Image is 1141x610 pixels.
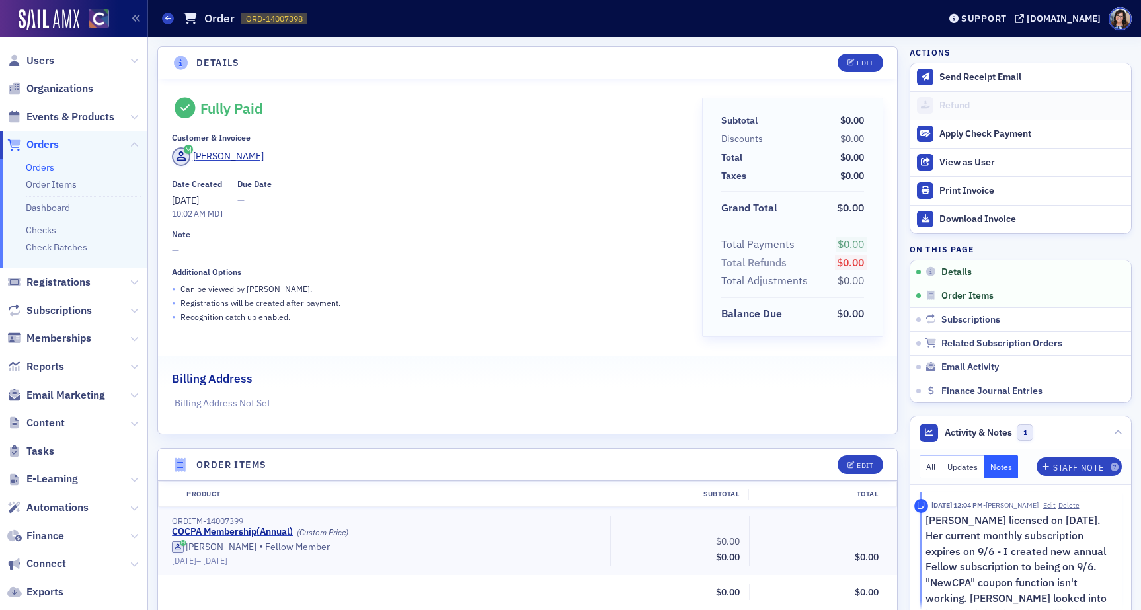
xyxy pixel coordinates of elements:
[26,360,64,374] span: Reports
[941,385,1043,397] span: Finance Journal Entries
[26,137,59,152] span: Orders
[939,185,1124,197] div: Print Invoice
[910,120,1131,148] button: Apply Check Payment
[983,500,1039,510] span: Pamela Galey-Coleman
[26,178,77,190] a: Order Items
[196,458,266,472] h4: Order Items
[7,585,63,599] a: Exports
[172,194,199,206] span: [DATE]
[910,46,951,58] h4: Actions
[910,148,1131,176] button: View as User
[721,273,808,289] div: Total Adjustments
[26,161,54,173] a: Orders
[721,169,751,183] span: Taxes
[172,555,196,566] span: [DATE]
[840,133,864,145] span: $0.00
[172,310,176,324] span: •
[945,426,1012,439] span: Activity & Notes
[941,266,972,278] span: Details
[172,541,256,553] a: [PERSON_NAME]
[200,100,263,117] div: Fully Paid
[186,541,256,553] div: [PERSON_NAME]
[7,331,91,346] a: Memberships
[984,455,1019,478] button: Notes
[172,540,601,566] div: Fellow Member
[7,137,59,152] a: Orders
[910,205,1131,233] a: Download Invoice
[297,527,348,537] div: (Custom Price)
[721,237,795,252] div: Total Payments
[26,585,63,599] span: Exports
[26,81,93,96] span: Organizations
[172,179,222,189] div: Date Created
[172,208,206,219] time: 10:02 AM
[246,13,303,24] span: ORD-14007398
[7,81,93,96] a: Organizations
[7,388,105,402] a: Email Marketing
[7,529,64,543] a: Finance
[941,290,994,302] span: Order Items
[7,500,89,515] a: Automations
[721,255,787,271] div: Total Refunds
[19,9,79,30] img: SailAMX
[837,307,864,320] span: $0.00
[1058,500,1080,511] button: Delete
[857,462,873,469] div: Edit
[721,114,762,128] span: Subtotal
[26,444,54,459] span: Tasks
[721,255,791,271] span: Total Refunds
[961,13,1007,24] div: Support
[172,516,601,526] div: ORDITM-14007399
[180,311,290,323] p: Recognition catch up enabled.
[721,200,777,216] div: Grand Total
[7,54,54,68] a: Users
[840,151,864,163] span: $0.00
[939,213,1124,225] div: Download Invoice
[237,179,272,189] div: Due Date
[79,9,109,31] a: View Homepage
[7,275,91,289] a: Registrations
[721,306,782,322] div: Balance Due
[838,455,883,474] button: Edit
[941,455,984,478] button: Updates
[610,489,748,500] div: Subtotal
[7,360,64,374] a: Reports
[180,283,312,295] p: Can be viewed by [PERSON_NAME] .
[26,500,89,515] span: Automations
[172,147,264,166] a: [PERSON_NAME]
[193,149,264,163] div: [PERSON_NAME]
[721,273,812,289] span: Total Adjustments
[1043,500,1056,511] button: Edit
[7,472,78,486] a: E-Learning
[177,489,610,500] div: Product
[26,241,87,253] a: Check Batches
[855,551,879,563] span: $0.00
[748,489,887,500] div: Total
[721,306,787,322] span: Balance Due
[26,416,65,430] span: Content
[26,388,105,402] span: Email Marketing
[26,472,78,486] span: E-Learning
[172,282,176,296] span: •
[172,133,251,143] div: Customer & Invoicee
[1027,13,1101,24] div: [DOMAIN_NAME]
[1015,14,1105,23] button: [DOMAIN_NAME]
[920,455,942,478] button: All
[172,526,293,538] a: COCPA Membership(Annual)
[7,416,65,430] a: Content
[26,556,66,571] span: Connect
[716,551,740,563] span: $0.00
[939,100,1124,112] div: Refund
[939,157,1124,169] div: View as User
[196,56,240,70] h4: Details
[237,194,272,208] span: —
[26,331,91,346] span: Memberships
[941,362,999,373] span: Email Activity
[837,256,864,269] span: $0.00
[172,229,190,239] div: Note
[840,170,864,182] span: $0.00
[939,71,1124,83] div: Send Receipt Email
[721,151,742,165] div: Total
[716,535,740,547] span: $0.00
